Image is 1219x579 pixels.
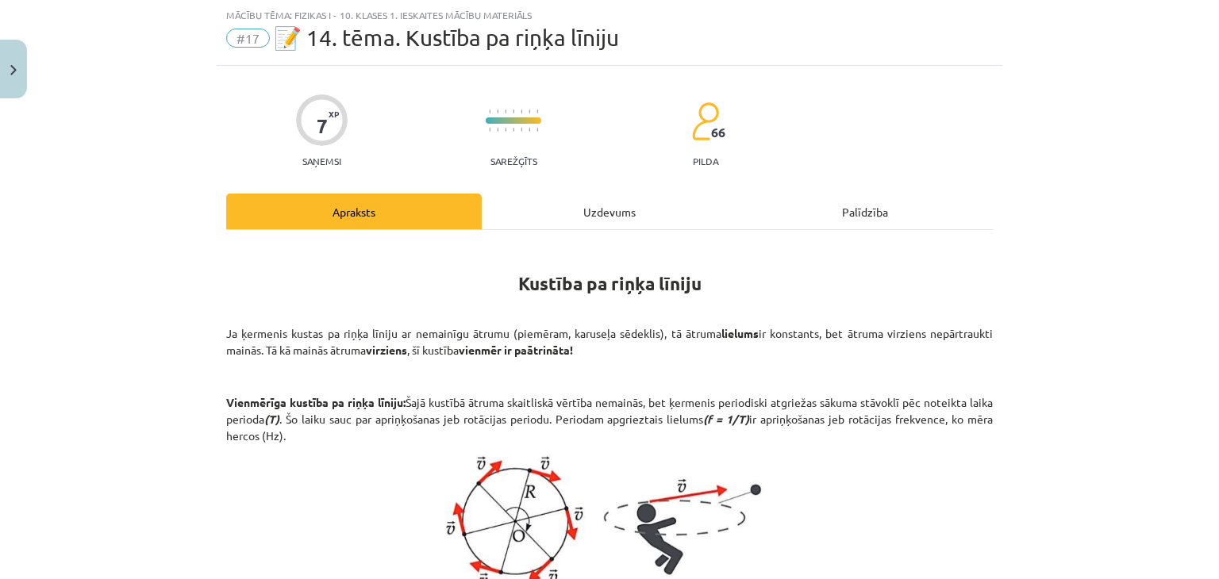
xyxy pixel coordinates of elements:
strong: Vienmērīga kustība pa riņķa līniju: [226,395,406,409]
img: icon-short-line-57e1e144782c952c97e751825c79c345078a6d821885a25fce030b3d8c18986b.svg [497,128,498,132]
div: 7 [317,115,328,137]
p: Sarežģīts [490,155,537,167]
img: icon-short-line-57e1e144782c952c97e751825c79c345078a6d821885a25fce030b3d8c18986b.svg [536,128,538,132]
strong: vienmēr ir paātrināta! [459,343,573,357]
img: icon-short-line-57e1e144782c952c97e751825c79c345078a6d821885a25fce030b3d8c18986b.svg [529,109,530,113]
div: Palīdzība [737,194,993,229]
p: Šajā kustībā ātruma skaitliskā vērtība nemainās, bet ķermenis periodiski atgriežas sākuma stāvokl... [226,394,993,444]
div: Apraksts [226,194,482,229]
strong: (T) [264,412,279,426]
span: XP [329,109,339,118]
div: Uzdevums [482,194,737,229]
strong: (f = 1/T) [703,412,749,426]
img: icon-short-line-57e1e144782c952c97e751825c79c345078a6d821885a25fce030b3d8c18986b.svg [497,109,498,113]
img: icon-short-line-57e1e144782c952c97e751825c79c345078a6d821885a25fce030b3d8c18986b.svg [489,109,490,113]
img: icon-short-line-57e1e144782c952c97e751825c79c345078a6d821885a25fce030b3d8c18986b.svg [513,128,514,132]
strong: lielums [721,326,759,340]
p: Saņemsi [296,155,348,167]
img: icon-short-line-57e1e144782c952c97e751825c79c345078a6d821885a25fce030b3d8c18986b.svg [505,128,506,132]
span: 📝 14. tēma. Kustība pa riņķa līniju [274,25,619,51]
p: pilda [693,155,718,167]
img: icon-short-line-57e1e144782c952c97e751825c79c345078a6d821885a25fce030b3d8c18986b.svg [536,109,538,113]
img: icon-close-lesson-0947bae3869378f0d4975bcd49f059093ad1ed9edebbc8119c70593378902aed.svg [10,65,17,75]
p: Ja ķermenis kustas pa riņķa līniju ar nemainīgu ātrumu (piemēram, karuseļa sēdeklis), tā ātruma i... [226,325,993,359]
div: Mācību tēma: Fizikas i - 10. klases 1. ieskaites mācību materiāls [226,10,993,21]
strong: virziens [366,343,407,357]
img: icon-short-line-57e1e144782c952c97e751825c79c345078a6d821885a25fce030b3d8c18986b.svg [489,128,490,132]
img: icon-short-line-57e1e144782c952c97e751825c79c345078a6d821885a25fce030b3d8c18986b.svg [513,109,514,113]
img: icon-short-line-57e1e144782c952c97e751825c79c345078a6d821885a25fce030b3d8c18986b.svg [521,109,522,113]
span: #17 [226,29,270,48]
img: students-c634bb4e5e11cddfef0936a35e636f08e4e9abd3cc4e673bd6f9a4125e45ecb1.svg [691,102,719,141]
img: icon-short-line-57e1e144782c952c97e751825c79c345078a6d821885a25fce030b3d8c18986b.svg [505,109,506,113]
img: icon-short-line-57e1e144782c952c97e751825c79c345078a6d821885a25fce030b3d8c18986b.svg [521,128,522,132]
span: 66 [711,125,725,140]
img: icon-short-line-57e1e144782c952c97e751825c79c345078a6d821885a25fce030b3d8c18986b.svg [529,128,530,132]
strong: Kustība pa riņķa līniju [518,272,702,295]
